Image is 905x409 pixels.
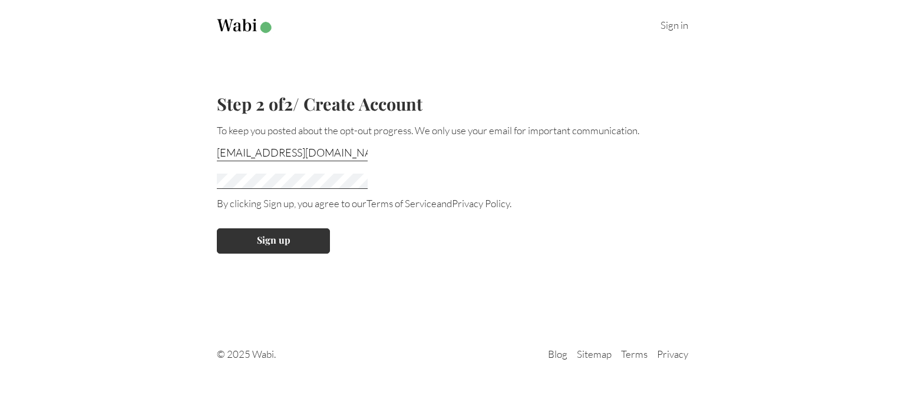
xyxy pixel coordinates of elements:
[548,348,567,360] a: Blog
[366,197,437,210] a: Terms of Service
[217,19,274,34] img: Wabi
[217,92,688,115] h2: Step 2 of 2 / Create Account
[217,228,330,253] button: Sign up
[660,19,688,31] a: Sign in
[217,146,368,161] input: Email
[621,348,648,360] a: Terms
[217,197,688,210] div: By clicking Sign up, you agree to our and .
[577,348,612,360] a: Sitemap
[217,348,276,360] span: © 2025 Wabi.
[217,124,688,137] p: To keep you posted about the opt-out progress. We only use your email for important communication.
[657,348,688,360] a: Privacy
[452,197,510,210] a: Privacy Policy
